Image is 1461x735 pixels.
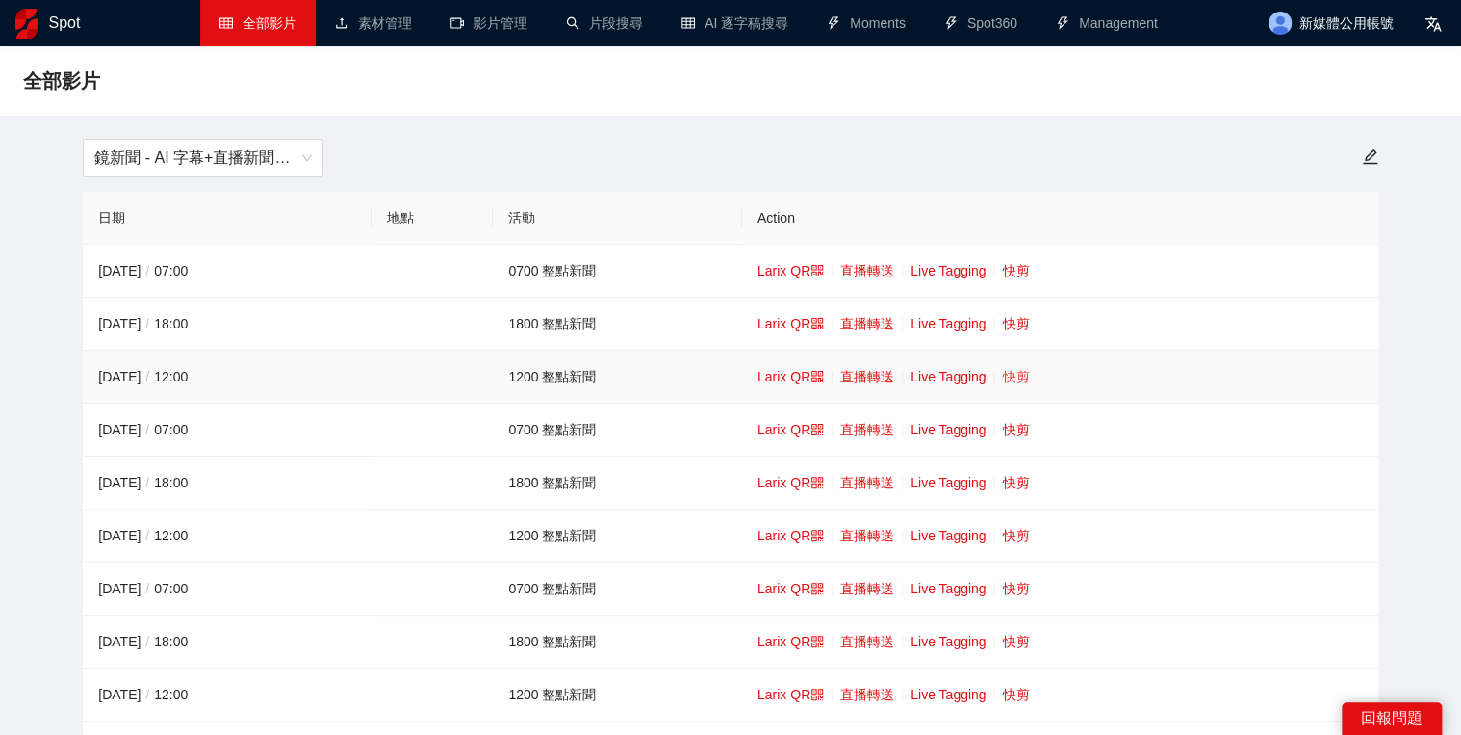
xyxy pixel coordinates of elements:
th: 日期 [83,192,372,245]
a: 快剪 [1002,369,1029,384]
a: 直播轉送 [840,316,894,331]
td: [DATE] 07:00 [83,563,372,616]
th: Action [742,192,1378,245]
td: [DATE] 18:00 [83,457,372,510]
a: Live Tagging [910,369,986,384]
td: 1200 整點新聞 [493,351,742,404]
span: / [141,687,154,702]
a: Larix QR [757,634,824,649]
a: Larix QR [757,581,824,596]
a: Larix QR [757,316,824,331]
a: 直播轉送 [840,475,894,490]
span: qrcode [810,317,824,330]
a: 快剪 [1002,687,1029,702]
td: 0700 整點新聞 [493,404,742,457]
a: 直播轉送 [840,634,894,649]
span: qrcode [810,370,824,383]
a: 直播轉送 [840,528,894,543]
a: Larix QR [757,422,824,437]
span: / [141,475,154,490]
span: table [219,16,233,30]
a: Larix QR [757,369,824,384]
a: 快剪 [1002,422,1029,437]
th: 活動 [493,192,742,245]
a: Larix QR [757,475,824,490]
a: upload素材管理 [335,15,412,31]
span: 全部影片 [23,66,100,96]
td: 1800 整點新聞 [493,298,742,351]
a: Larix QR [757,263,824,278]
td: [DATE] 18:00 [83,616,372,669]
img: avatar [1269,12,1292,35]
span: / [141,263,154,278]
a: Live Tagging [910,634,986,649]
td: [DATE] 18:00 [83,298,372,351]
a: 直播轉送 [840,581,894,596]
td: [DATE] 07:00 [83,404,372,457]
td: 0700 整點新聞 [493,245,742,298]
span: qrcode [810,264,824,277]
a: Larix QR [757,528,824,543]
a: Live Tagging [910,263,986,278]
img: logo [15,9,38,39]
span: / [141,581,154,596]
a: 直播轉送 [840,422,894,437]
a: video-camera影片管理 [450,15,527,31]
td: 1800 整點新聞 [493,616,742,669]
a: 快剪 [1002,581,1029,596]
span: qrcode [810,423,824,436]
span: / [141,316,154,331]
span: 鏡新聞 - AI 字幕+直播新聞（2025-2027） [94,140,312,176]
a: 直播轉送 [840,263,894,278]
a: Live Tagging [910,528,986,543]
a: Live Tagging [910,475,986,490]
a: 直播轉送 [840,687,894,702]
a: thunderboltSpot360 [944,15,1017,31]
td: 1800 整點新聞 [493,457,742,510]
span: qrcode [810,582,824,595]
a: 快剪 [1002,528,1029,543]
a: 直播轉送 [840,369,894,384]
a: 快剪 [1002,263,1029,278]
td: [DATE] 12:00 [83,510,372,563]
span: / [141,369,154,384]
a: 快剪 [1002,475,1029,490]
span: 全部影片 [243,15,296,31]
td: [DATE] 12:00 [83,669,372,722]
span: / [141,422,154,437]
span: qrcode [810,529,824,542]
a: Live Tagging [910,316,986,331]
a: thunderboltMoments [827,15,906,31]
span: / [141,528,154,543]
a: Live Tagging [910,581,986,596]
th: 地點 [372,192,493,245]
div: 回報問題 [1342,702,1442,735]
span: qrcode [810,688,824,701]
td: 1200 整點新聞 [493,510,742,563]
a: Live Tagging [910,687,986,702]
a: 快剪 [1002,634,1029,649]
a: thunderboltManagement [1056,15,1158,31]
td: [DATE] 12:00 [83,351,372,404]
a: 快剪 [1002,316,1029,331]
a: tableAI 逐字稿搜尋 [681,15,788,31]
span: qrcode [810,476,824,489]
a: Larix QR [757,687,824,702]
span: qrcode [810,635,824,648]
a: Live Tagging [910,422,986,437]
span: edit [1362,148,1378,165]
td: [DATE] 07:00 [83,245,372,298]
a: search片段搜尋 [566,15,643,31]
span: / [141,634,154,649]
td: 0700 整點新聞 [493,563,742,616]
td: 1200 整點新聞 [493,669,742,722]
